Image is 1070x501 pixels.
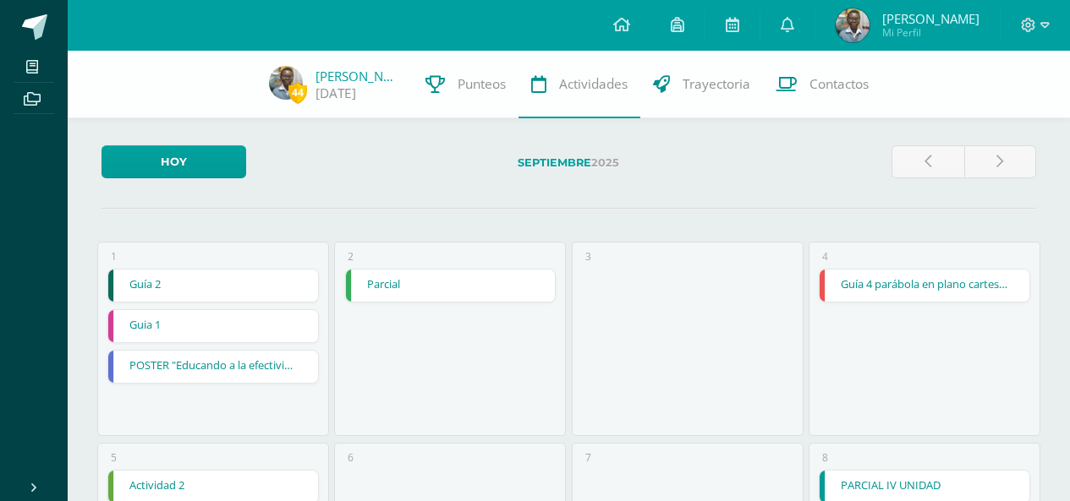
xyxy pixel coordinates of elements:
[269,66,303,100] img: 68d853dc98f1f1af4b37f6310fc34bca.png
[348,249,354,264] div: 2
[882,10,979,27] span: [PERSON_NAME]
[107,269,319,302] div: Guía 2 | Tarea
[413,51,519,118] a: Punteos
[836,8,870,42] img: 68d853dc98f1f1af4b37f6310fc34bca.png
[108,310,318,342] a: Guia 1
[345,269,557,302] div: Parcial | Tarea
[260,145,878,180] label: 2025
[288,82,307,103] span: 44
[809,75,869,93] span: Contactos
[585,450,591,465] div: 7
[348,450,354,465] div: 6
[819,269,1030,302] div: Guía 4 parábola en plano cartesiano | Tarea
[111,450,117,465] div: 5
[822,249,828,264] div: 4
[316,84,356,102] a: [DATE]
[316,68,400,84] a: [PERSON_NAME]
[108,351,318,383] a: POSTER "Educando a la efectividad-autorrespeto (Sexualidad)"
[683,75,750,93] span: Trayectoria
[820,270,1029,302] a: Guía 4 parábola en plano cartesiano
[763,51,881,118] a: Contactos
[585,249,591,264] div: 3
[519,51,640,118] a: Actividades
[822,450,828,465] div: 8
[111,249,117,264] div: 1
[559,75,628,93] span: Actividades
[102,145,246,178] a: Hoy
[346,270,556,302] a: Parcial
[882,25,979,40] span: Mi Perfil
[108,270,318,302] a: Guía 2
[518,156,591,169] strong: Septiembre
[640,51,763,118] a: Trayectoria
[458,75,506,93] span: Punteos
[107,309,319,343] div: Guia 1 | Tarea
[107,350,319,384] div: POSTER "Educando a la efectividad-autorrespeto (Sexualidad)" | Tarea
